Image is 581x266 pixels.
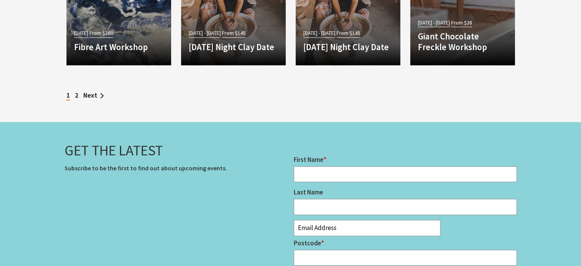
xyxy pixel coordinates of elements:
[418,18,450,27] span: [DATE] - [DATE]
[75,91,78,100] a: 2
[303,29,335,38] span: [DATE] - [DATE]
[74,42,163,52] h4: Fibre Art Workshop
[418,31,507,52] h4: Giant Chocolate Freckle Workshop
[65,163,288,173] p: Subscribe to be the first to find out about upcoming events.
[294,155,326,164] label: First Name
[451,18,472,27] span: From $38
[83,91,104,100] a: Next
[189,29,221,38] span: [DATE] - [DATE]
[74,29,88,38] span: [DATE]
[294,220,440,236] input: Email Address
[294,188,323,196] label: Last Name
[337,29,360,38] span: From $145
[65,143,288,158] h3: GET THE LATEST
[303,42,393,52] h4: [DATE] Night Clay Date
[89,29,113,38] span: From $260
[189,42,278,52] h4: [DATE] Night Clay Date
[66,91,70,101] span: 1
[294,239,324,247] label: Postcode
[222,29,246,38] span: From $145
